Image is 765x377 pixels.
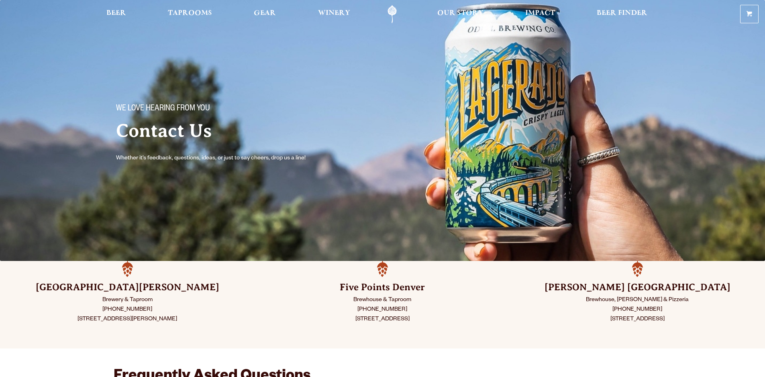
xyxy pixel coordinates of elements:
[530,281,745,294] h3: [PERSON_NAME] [GEOGRAPHIC_DATA]
[249,5,281,23] a: Gear
[254,10,276,16] span: Gear
[313,5,355,23] a: Winery
[163,5,217,23] a: Taprooms
[432,5,489,23] a: Our Story
[275,295,490,324] p: Brewhouse & Taproom [PHONE_NUMBER] [STREET_ADDRESS]
[592,5,653,23] a: Beer Finder
[106,10,126,16] span: Beer
[116,121,367,141] h2: Contact Us
[20,281,235,294] h3: [GEOGRAPHIC_DATA][PERSON_NAME]
[20,295,235,324] p: Brewery & Taproom [PHONE_NUMBER] [STREET_ADDRESS][PERSON_NAME]
[275,281,490,294] h3: Five Points Denver
[168,10,212,16] span: Taprooms
[437,10,483,16] span: Our Story
[318,10,350,16] span: Winery
[101,5,131,23] a: Beer
[377,5,407,23] a: Odell Home
[530,295,745,324] p: Brewhouse, [PERSON_NAME] & Pizzeria [PHONE_NUMBER] [STREET_ADDRESS]
[597,10,647,16] span: Beer Finder
[116,104,210,114] span: We love hearing from you
[520,5,560,23] a: Impact
[525,10,555,16] span: Impact
[116,154,322,163] p: Whether it’s feedback, questions, ideas, or just to say cheers, drop us a line!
